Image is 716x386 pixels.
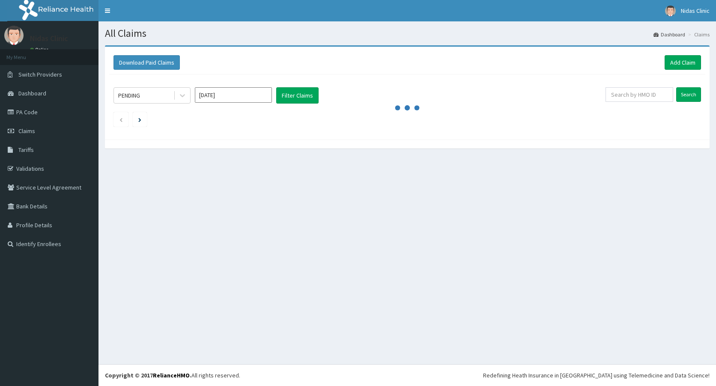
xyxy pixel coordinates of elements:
a: Next page [138,116,141,123]
span: Nidas Clinic [681,7,710,15]
span: Tariffs [18,146,34,154]
li: Claims [686,31,710,38]
span: Dashboard [18,89,46,97]
span: Switch Providers [18,71,62,78]
a: Previous page [119,116,123,123]
input: Search [676,87,701,102]
img: User Image [665,6,676,16]
div: PENDING [118,91,140,100]
span: Claims [18,127,35,135]
button: Download Paid Claims [113,55,180,70]
button: Filter Claims [276,87,319,104]
img: User Image [4,26,24,45]
a: Add Claim [665,55,701,70]
input: Select Month and Year [195,87,272,103]
div: Redefining Heath Insurance in [GEOGRAPHIC_DATA] using Telemedicine and Data Science! [483,371,710,380]
a: RelianceHMO [153,371,190,379]
footer: All rights reserved. [98,364,716,386]
a: Online [30,47,51,53]
h1: All Claims [105,28,710,39]
strong: Copyright © 2017 . [105,371,191,379]
svg: audio-loading [394,95,420,121]
p: Nidas Clinic [30,35,68,42]
input: Search by HMO ID [606,87,674,102]
a: Dashboard [653,31,685,38]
